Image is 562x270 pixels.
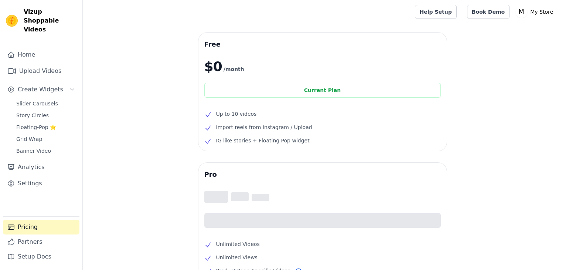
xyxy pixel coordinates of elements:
span: Up to 10 videos [216,109,257,118]
span: Create Widgets [18,85,63,94]
h3: Free [204,38,441,50]
a: Settings [3,176,79,191]
a: Partners [3,234,79,249]
p: My Store [527,5,556,18]
span: Floating-Pop ⭐ [16,124,56,131]
img: Vizup [6,15,18,27]
button: Create Widgets [3,82,79,97]
span: Unlimited Views [216,253,258,262]
span: Grid Wrap [16,135,42,143]
a: Grid Wrap [12,134,79,144]
a: Help Setup [415,5,457,19]
span: Banner Video [16,147,51,155]
span: Slider Carousels [16,100,58,107]
a: Pricing [3,220,79,234]
a: Banner Video [12,146,79,156]
a: Analytics [3,160,79,175]
h3: Pro [204,169,441,180]
span: IG like stories + Floating Pop widget [216,136,310,145]
span: Vizup Shoppable Videos [24,7,76,34]
span: /month [224,65,244,74]
a: Slider Carousels [12,98,79,109]
button: M My Store [515,5,556,18]
a: Home [3,47,79,62]
span: Import reels from Instagram / Upload [216,123,312,132]
a: Story Circles [12,110,79,121]
text: M [519,8,524,16]
a: Floating-Pop ⭐ [12,122,79,132]
span: Story Circles [16,112,49,119]
span: $0 [204,59,222,74]
a: Upload Videos [3,64,79,78]
div: Current Plan [204,83,441,98]
a: Setup Docs [3,249,79,264]
span: Unlimited Videos [216,240,260,249]
a: Book Demo [467,5,510,19]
